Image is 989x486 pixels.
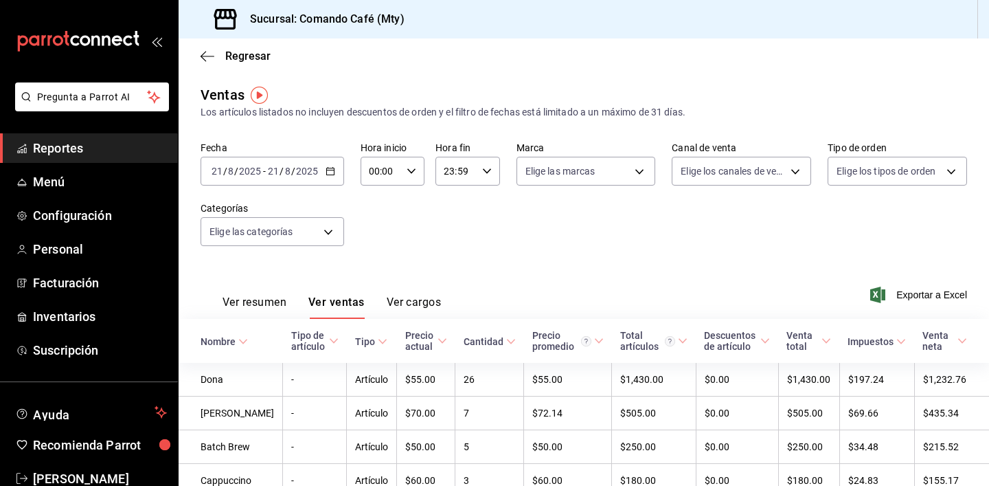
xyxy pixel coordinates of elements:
td: $197.24 [839,363,914,397]
span: Impuestos [848,336,906,347]
div: Venta neta [922,330,955,352]
div: navigation tabs [223,296,441,319]
input: -- [267,166,280,177]
td: 26 [455,363,524,397]
span: Facturación [33,274,167,292]
span: Menú [33,173,167,191]
button: Pregunta a Parrot AI [15,82,169,111]
button: open_drawer_menu [151,36,162,47]
td: Artículo [347,397,397,430]
td: - [283,430,347,464]
td: $250.00 [778,430,839,464]
span: Precio promedio [532,330,604,352]
span: Venta total [786,330,831,352]
td: $55.00 [524,363,612,397]
span: / [223,166,227,177]
span: Recomienda Parrot [33,436,167,454]
span: / [280,166,284,177]
td: $69.66 [839,397,914,430]
td: Artículo [347,430,397,464]
td: $0.00 [696,430,778,464]
span: / [234,166,238,177]
input: -- [227,166,234,177]
div: Impuestos [848,336,894,347]
td: $34.48 [839,430,914,464]
div: Descuentos de artículo [704,330,758,352]
td: $250.00 [612,430,696,464]
label: Canal de venta [672,143,811,153]
td: $0.00 [696,397,778,430]
button: Ver resumen [223,296,286,319]
label: Tipo de orden [828,143,967,153]
td: Dona [179,363,283,397]
td: 5 [455,430,524,464]
div: Ventas [201,85,245,105]
span: Cantidad [464,336,516,347]
td: $50.00 [397,430,455,464]
td: [PERSON_NAME] [179,397,283,430]
svg: El total artículos considera cambios de precios en los artículos así como costos adicionales por ... [665,336,675,346]
span: Descuentos de artículo [704,330,770,352]
td: - [283,397,347,430]
span: Pregunta a Parrot AI [37,90,148,104]
div: Precio actual [405,330,435,352]
span: Venta neta [922,330,967,352]
td: $0.00 [696,363,778,397]
td: $1,232.76 [914,363,989,397]
span: Suscripción [33,341,167,360]
button: Regresar [201,49,271,63]
td: - [283,363,347,397]
label: Hora inicio [361,143,424,153]
input: -- [284,166,291,177]
td: $1,430.00 [612,363,696,397]
span: Personal [33,240,167,258]
td: $50.00 [524,430,612,464]
span: Elige los canales de venta [681,164,786,178]
span: Inventarios [33,307,167,326]
td: Artículo [347,363,397,397]
span: Elige los tipos de orden [837,164,935,178]
span: Tipo de artículo [291,330,339,352]
td: $1,430.00 [778,363,839,397]
h3: Sucursal: Comando Café (Mty) [239,11,405,27]
label: Hora fin [435,143,499,153]
button: Ver cargos [387,296,442,319]
input: ---- [238,166,262,177]
div: Venta total [786,330,819,352]
div: Tipo de artículo [291,330,326,352]
label: Marca [516,143,656,153]
div: Total artículos [620,330,676,352]
button: Exportar a Excel [873,287,967,303]
div: Los artículos listados no incluyen descuentos de orden y el filtro de fechas está limitado a un m... [201,105,967,120]
span: / [291,166,295,177]
td: 7 [455,397,524,430]
img: Tooltip marker [251,87,268,104]
input: -- [211,166,223,177]
input: ---- [295,166,319,177]
div: Nombre [201,336,236,347]
td: $505.00 [778,397,839,430]
td: $435.34 [914,397,989,430]
span: Elige las categorías [209,225,293,239]
td: $505.00 [612,397,696,430]
span: Nombre [201,336,248,347]
span: Reportes [33,139,167,157]
td: Batch Brew [179,430,283,464]
button: Ver ventas [308,296,365,319]
svg: Precio promedio = Total artículos / cantidad [581,336,591,346]
a: Pregunta a Parrot AI [10,100,169,114]
td: $70.00 [397,397,455,430]
td: $72.14 [524,397,612,430]
label: Categorías [201,203,344,213]
td: $55.00 [397,363,455,397]
span: Regresar [225,49,271,63]
span: Tipo [355,336,387,347]
span: Total artículos [620,330,688,352]
div: Cantidad [464,336,503,347]
span: Elige las marcas [525,164,595,178]
span: Ayuda [33,404,149,421]
span: - [263,166,266,177]
label: Fecha [201,143,344,153]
